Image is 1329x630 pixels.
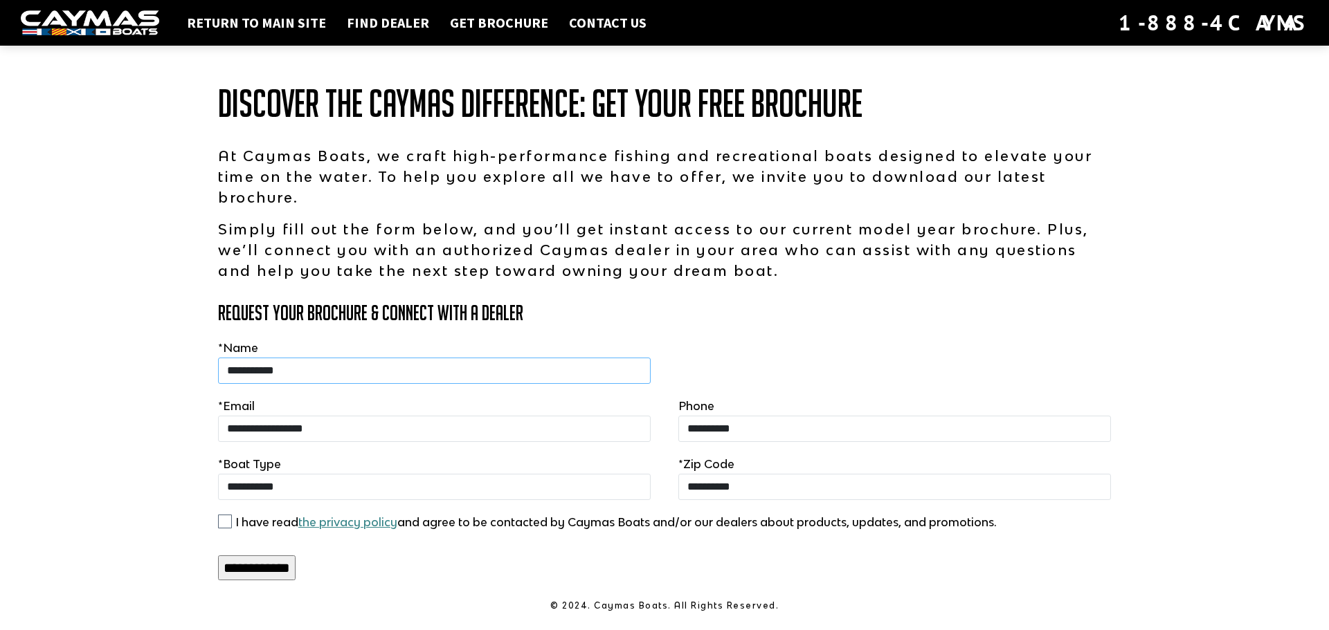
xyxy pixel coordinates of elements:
a: Get Brochure [443,14,555,32]
a: the privacy policy [298,515,397,529]
h1: Discover the Caymas Difference: Get Your Free Brochure [218,83,1111,124]
label: Boat Type [218,456,281,472]
label: Zip Code [678,456,734,472]
p: © 2024. Caymas Boats. All Rights Reserved. [218,600,1111,612]
a: Find Dealer [340,14,436,32]
a: Return to main site [180,14,333,32]
label: I have read and agree to be contacted by Caymas Boats and/or our dealers about products, updates,... [235,514,997,530]
div: 1-888-4CAYMAS [1119,8,1308,38]
p: Simply fill out the form below, and you’ll get instant access to our current model year brochure.... [218,219,1111,281]
label: Name [218,340,258,356]
img: white-logo-c9c8dbefe5ff5ceceb0f0178aa75bf4bb51f6bca0971e226c86eb53dfe498488.png [21,10,159,36]
label: Email [218,398,255,414]
h3: Request Your Brochure & Connect with a Dealer [218,302,1111,324]
p: At Caymas Boats, we craft high-performance fishing and recreational boats designed to elevate you... [218,145,1111,207]
label: Phone [678,398,714,414]
a: Contact Us [562,14,653,32]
